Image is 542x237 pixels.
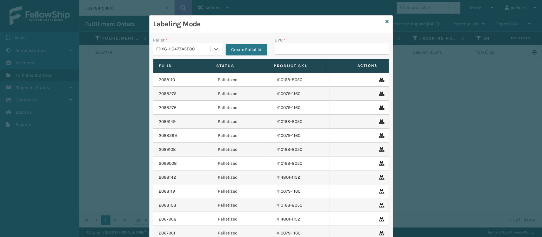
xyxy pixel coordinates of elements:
[271,170,330,184] td: 414801-1152
[379,161,383,166] i: Remove From Pallet
[271,101,330,115] td: 410079-1160
[212,170,271,184] td: Palletized
[275,37,286,43] label: UPC
[159,118,176,125] a: 2069149
[217,63,262,69] label: Status
[379,119,383,124] i: Remove From Pallet
[271,212,330,226] td: 414801-1152
[159,216,177,222] a: 2067968
[212,87,271,101] td: Palletized
[274,63,320,69] label: Product SKU
[271,184,330,198] td: 410079-1160
[159,160,177,167] a: 2069008
[379,189,383,194] i: Remove From Pallet
[159,174,176,181] a: 2068142
[212,115,271,129] td: Palletized
[379,217,383,221] i: Remove From Pallet
[212,129,271,143] td: Palletized
[379,147,383,152] i: Remove From Pallet
[212,157,271,170] td: Palletized
[271,157,330,170] td: 410168-8050
[159,91,177,97] a: 2068275
[271,143,330,157] td: 410168-8050
[271,129,330,143] td: 410079-1160
[379,92,383,96] i: Remove From Pallet
[212,101,271,115] td: Palletized
[159,202,177,208] a: 2068108
[153,37,168,43] label: Pallet
[212,73,271,87] td: Palletized
[379,78,383,82] i: Remove From Pallet
[212,143,271,157] td: Palletized
[159,63,205,69] label: Fo Id
[226,44,267,55] button: Create Pallet Id
[212,198,271,212] td: Palletized
[379,133,383,138] i: Remove From Pallet
[159,188,175,195] a: 2068119
[271,198,330,212] td: 410168-8050
[212,212,271,226] td: Palletized
[159,132,177,139] a: 2068299
[379,175,383,180] i: Remove From Pallet
[328,61,382,71] span: Actions
[157,46,211,53] div: FDXG-HQ47ZA5E80
[379,106,383,110] i: Remove From Pallet
[379,231,383,235] i: Remove From Pallet
[159,146,176,153] a: 2069108
[153,19,383,29] h3: Labeling Mode
[379,203,383,208] i: Remove From Pallet
[159,230,176,236] a: 2067961
[271,115,330,129] td: 410168-8050
[212,184,271,198] td: Palletized
[271,73,330,87] td: 410168-8050
[159,105,177,111] a: 2068276
[159,77,175,83] a: 2068110
[271,87,330,101] td: 410079-1160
